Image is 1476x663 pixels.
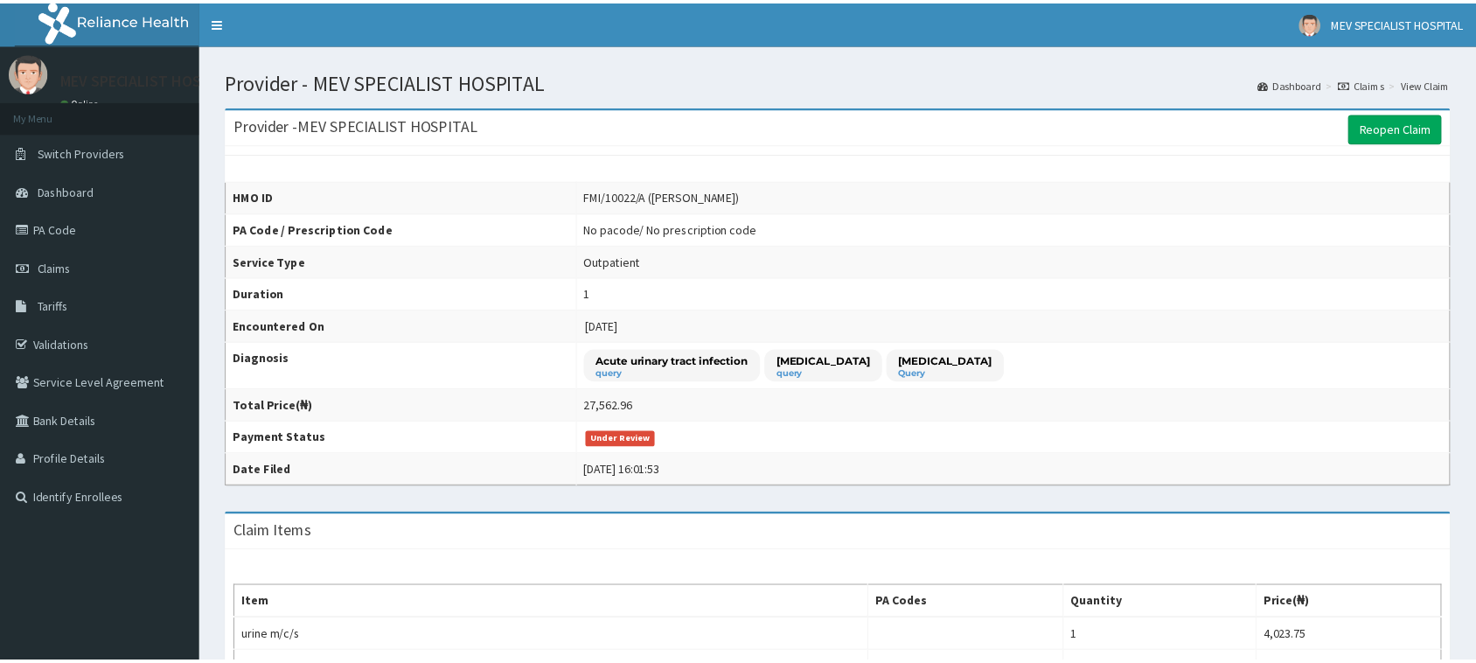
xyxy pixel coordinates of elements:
th: Price(₦) [1270,588,1457,621]
a: Claims [1353,76,1400,91]
div: [DATE] 16:01:53 [590,462,667,479]
th: Quantity [1076,588,1271,621]
a: Dashboard [1271,76,1336,91]
td: 4,023.75 [1270,620,1457,653]
th: Diagnosis [228,343,583,390]
a: Online [61,95,103,108]
div: 27,562.96 [590,397,639,415]
td: urine m/c/s [237,620,878,653]
a: View Claim [1417,76,1466,91]
th: PA Codes [878,588,1076,621]
span: Switch Providers [38,144,127,160]
td: 1 [1076,620,1271,653]
p: [MEDICAL_DATA] [785,354,880,369]
p: [MEDICAL_DATA] [909,354,1003,369]
p: MEV SPECIALIST HOSPITAL [61,71,241,87]
span: Under Review [592,432,663,448]
th: Date Filed [228,455,583,487]
h1: Provider - MEV SPECIALIST HOSPITAL [227,70,1466,93]
th: Item [237,588,878,621]
th: HMO ID [228,181,583,213]
th: Duration [228,278,583,311]
p: Acute urinary tract infection [602,354,756,369]
img: User Image [1313,11,1335,33]
div: FMI/10022/A ([PERSON_NAME]) [590,188,748,206]
small: Query [909,370,1003,379]
div: Outpatient [590,253,647,270]
div: No pacode / No prescription code [590,220,765,238]
a: Reopen Claim [1363,113,1458,143]
th: Payment Status [228,422,583,455]
span: Tariffs [38,298,69,314]
th: Total Price(₦) [228,390,583,422]
th: Encountered On [228,311,583,343]
img: User Image [9,52,48,92]
span: [DATE] [592,318,624,334]
h3: Claim Items [236,525,315,541]
div: 1 [590,285,596,303]
span: Claims [38,260,72,276]
th: PA Code / Prescription Code [228,213,583,246]
span: Dashboard [38,183,94,199]
h3: Provider - MEV SPECIALIST HOSPITAL [236,117,483,133]
small: query [785,370,880,379]
th: Service Type [228,246,583,278]
small: query [602,370,756,379]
